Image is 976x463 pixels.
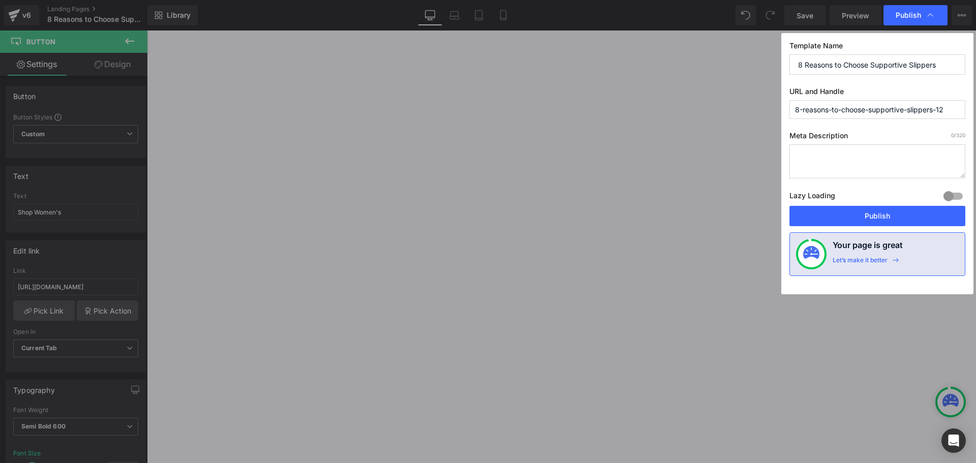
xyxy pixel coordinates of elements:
label: URL and Handle [789,87,965,100]
label: Meta Description [789,131,965,144]
div: Open Intercom Messenger [941,428,966,453]
span: Publish [896,11,921,20]
label: Lazy Loading [789,189,835,206]
span: /320 [951,132,965,138]
img: onboarding-status.svg [803,246,819,262]
span: 0 [951,132,954,138]
label: Template Name [789,41,965,54]
button: Publish [789,206,965,226]
h4: Your page is great [833,239,903,256]
div: Let’s make it better [833,256,888,269]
